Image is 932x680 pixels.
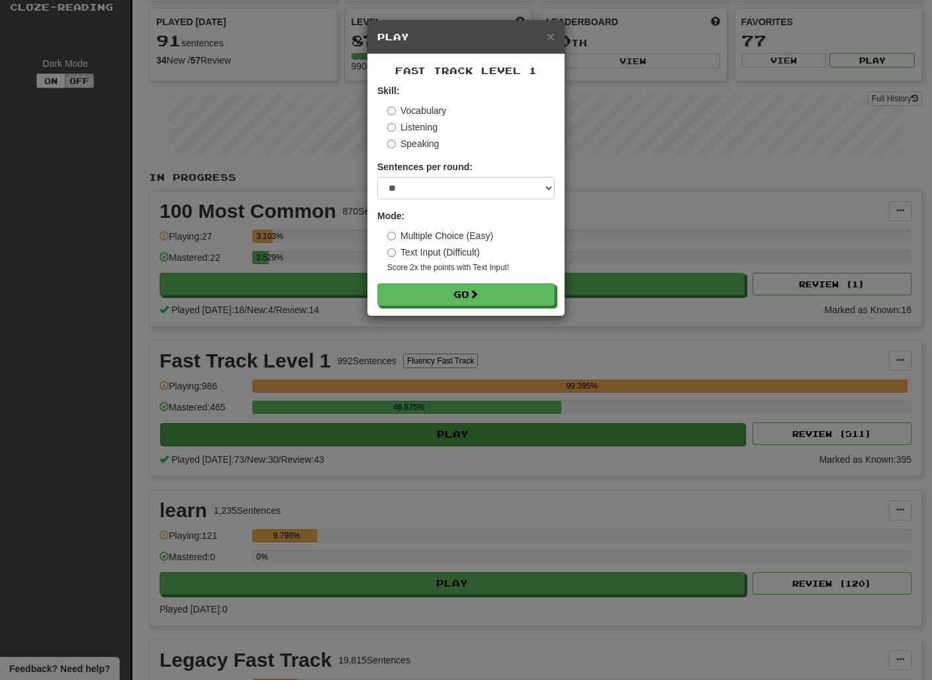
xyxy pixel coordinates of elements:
span: × [547,28,555,44]
strong: Skill: [377,85,399,96]
input: Speaking [387,140,396,148]
input: Vocabulary [387,107,396,115]
label: Multiple Choice (Easy) [387,229,493,242]
label: Vocabulary [387,104,446,117]
input: Multiple Choice (Easy) [387,232,396,240]
label: Listening [387,121,438,134]
span: Fast Track Level 1 [395,65,537,76]
input: Listening [387,123,396,132]
label: Speaking [387,137,439,150]
label: Sentences per round: [377,160,473,173]
label: Text Input (Difficult) [387,246,480,259]
input: Text Input (Difficult) [387,248,396,257]
small: Score 2x the points with Text Input ! [387,262,555,273]
h5: Play [377,30,555,44]
button: Go [377,283,555,306]
strong: Mode: [377,211,404,221]
button: Close [547,29,555,43]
